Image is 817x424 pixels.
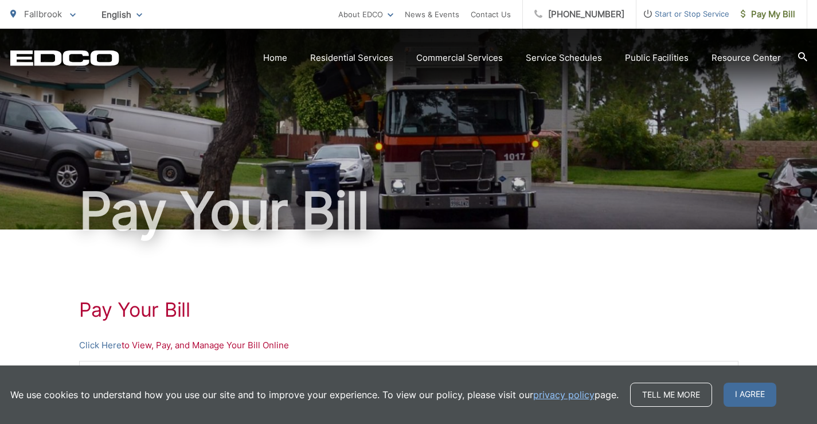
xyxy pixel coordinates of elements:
a: privacy policy [533,388,595,402]
p: We use cookies to understand how you use our site and to improve your experience. To view our pol... [10,388,619,402]
p: to View, Pay, and Manage Your Bill Online [79,339,738,352]
a: Service Schedules [526,51,602,65]
a: Public Facilities [625,51,689,65]
h1: Pay Your Bill [79,298,738,321]
a: Tell me more [630,383,712,407]
span: English [93,5,151,25]
a: About EDCO [338,7,393,21]
a: Click Here [79,339,122,352]
a: Contact Us [471,7,511,21]
a: Resource Center [712,51,781,65]
a: News & Events [405,7,459,21]
a: EDCD logo. Return to the homepage. [10,50,119,66]
h1: Pay Your Bill [10,182,807,240]
a: Home [263,51,287,65]
a: Residential Services [310,51,393,65]
span: Pay My Bill [741,7,795,21]
span: I agree [724,383,776,407]
span: Fallbrook [24,9,62,20]
a: Commercial Services [416,51,503,65]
